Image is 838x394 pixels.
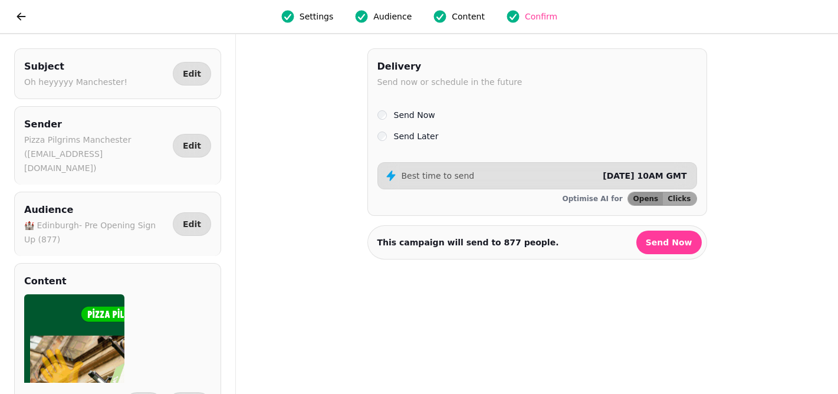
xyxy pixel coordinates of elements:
[633,195,659,202] span: Opens
[173,134,211,157] button: Edit
[628,192,663,205] button: Opens
[525,11,557,22] span: Confirm
[373,11,412,22] span: Audience
[173,212,211,236] button: Edit
[300,11,333,22] span: Settings
[603,171,686,180] span: [DATE] 10AM GMT
[377,75,522,89] p: Send now or schedule in the future
[24,133,168,175] p: Pizza Pilgrims Manchester ([EMAIL_ADDRESS][DOMAIN_NAME])
[668,195,691,202] span: Clicks
[504,238,521,247] strong: 877
[24,202,168,218] h2: Audience
[377,237,559,248] p: This campaign will send to people.
[394,129,439,143] label: Send Later
[636,231,702,254] button: Send Now
[9,5,33,28] button: go back
[377,58,522,75] h2: Delivery
[663,192,696,205] button: Clicks
[563,194,623,203] p: Optimise AI for
[394,108,435,122] label: Send Now
[24,116,168,133] h2: Sender
[24,75,127,89] p: Oh heyyyyy Manchester!
[24,218,168,247] p: 🏰 Edinburgh- Pre Opening Sign Up (877)
[24,58,127,75] h2: Subject
[183,220,201,228] span: Edit
[402,170,475,182] p: Best time to send
[183,142,201,150] span: Edit
[183,70,201,78] span: Edit
[646,238,692,247] span: Send Now
[24,273,67,290] h2: Content
[452,11,485,22] span: Content
[173,62,211,86] button: Edit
